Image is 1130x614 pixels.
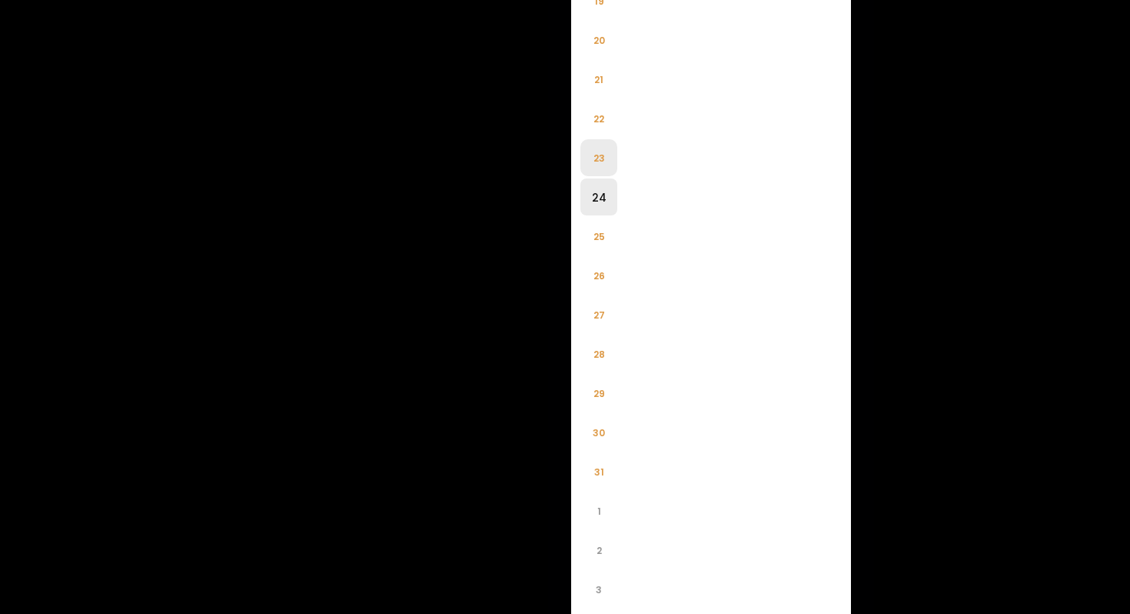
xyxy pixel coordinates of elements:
li: 25 [580,218,617,255]
li: 22 [580,100,617,137]
li: 29 [580,375,617,412]
li: 2 [580,532,617,569]
li: 24 [580,179,617,215]
li: 30 [580,414,617,451]
li: 26 [580,257,617,294]
li: 28 [580,335,617,372]
li: 1 [580,492,617,529]
li: 3 [580,571,617,608]
li: 23 [580,139,617,176]
li: 20 [580,22,617,58]
li: 27 [580,296,617,333]
li: 21 [580,61,617,98]
li: 31 [580,453,617,490]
